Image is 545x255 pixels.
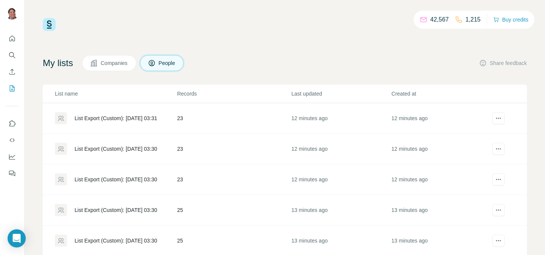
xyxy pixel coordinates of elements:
[6,8,18,20] img: Avatar
[492,204,505,216] button: actions
[101,59,128,67] span: Companies
[6,82,18,95] button: My lists
[177,90,291,97] p: Records
[6,150,18,164] button: Dashboard
[6,48,18,62] button: Search
[430,15,449,24] p: 42,567
[75,237,157,244] div: List Export (Custom): [DATE] 03:30
[466,15,481,24] p: 1,215
[177,103,291,134] td: 23
[391,134,491,164] td: 12 minutes ago
[479,59,527,67] button: Share feedback
[291,164,391,195] td: 12 minutes ago
[55,90,176,97] p: List name
[75,206,157,214] div: List Export (Custom): [DATE] 03:30
[177,195,291,226] td: 25
[75,114,157,122] div: List Export (Custom): [DATE] 03:31
[391,90,490,97] p: Created at
[291,90,391,97] p: Last updated
[177,164,291,195] td: 23
[391,103,491,134] td: 12 minutes ago
[75,145,157,153] div: List Export (Custom): [DATE] 03:30
[6,32,18,45] button: Quick start
[493,14,528,25] button: Buy credits
[291,195,391,226] td: 13 minutes ago
[291,103,391,134] td: 12 minutes ago
[177,134,291,164] td: 23
[492,112,505,124] button: actions
[43,18,56,31] img: Surfe Logo
[43,57,73,69] h4: My lists
[159,59,176,67] span: People
[75,176,157,183] div: List Export (Custom): [DATE] 03:30
[391,195,491,226] td: 13 minutes ago
[6,167,18,180] button: Feedback
[8,229,26,247] div: Open Intercom Messenger
[492,235,505,247] button: actions
[6,133,18,147] button: Use Surfe API
[6,117,18,130] button: Use Surfe on LinkedIn
[391,164,491,195] td: 12 minutes ago
[492,173,505,185] button: actions
[291,134,391,164] td: 12 minutes ago
[492,143,505,155] button: actions
[6,65,18,79] button: Enrich CSV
